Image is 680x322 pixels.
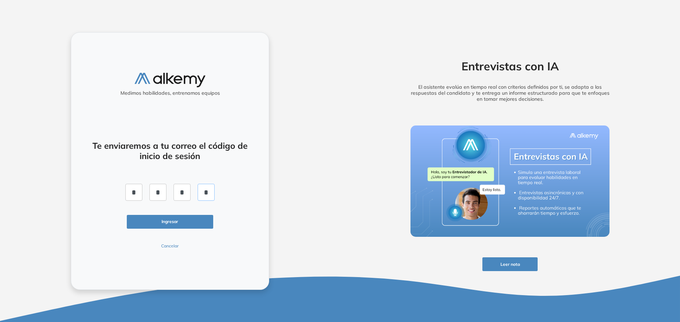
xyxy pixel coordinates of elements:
[90,141,250,161] h4: Te enviaremos a tu correo el código de inicio de sesión
[127,243,213,249] button: Cancelar
[399,59,620,73] h2: Entrevistas con IA
[399,84,620,102] h5: El asistente evalúa en tiempo real con criterios definidos por ti, se adapta a las respuestas del...
[482,257,538,271] button: Leer nota
[127,215,213,229] button: Ingresar
[74,90,266,96] h5: Medimos habilidades, entrenamos equipos
[410,125,610,237] img: img-more-info
[135,73,205,87] img: logo-alkemy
